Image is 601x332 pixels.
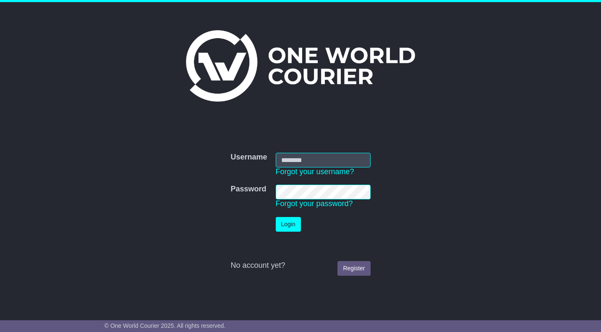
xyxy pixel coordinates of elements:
span: © One World Courier 2025. All rights reserved. [105,322,226,329]
label: Password [230,185,266,194]
a: Register [337,261,370,276]
div: No account yet? [230,261,370,270]
a: Forgot your username? [276,167,354,176]
button: Login [276,217,301,232]
img: One World [186,30,415,102]
label: Username [230,153,267,162]
a: Forgot your password? [276,199,353,208]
